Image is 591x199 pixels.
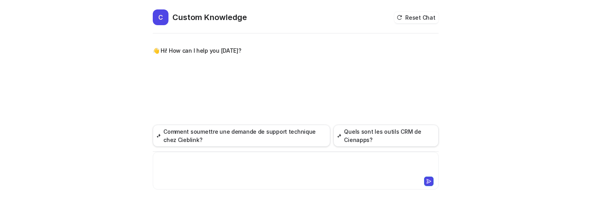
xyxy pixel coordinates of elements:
[172,12,247,23] h2: Custom Knowledge
[153,125,330,147] button: Comment soumettre une demande de support technique chez Cieblink?
[153,9,168,25] span: C
[153,46,242,55] p: 👋 Hi! How can I help you [DATE]?
[394,12,438,23] button: Reset Chat
[333,125,439,147] button: Quels sont les outils CRM de Cienapps?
